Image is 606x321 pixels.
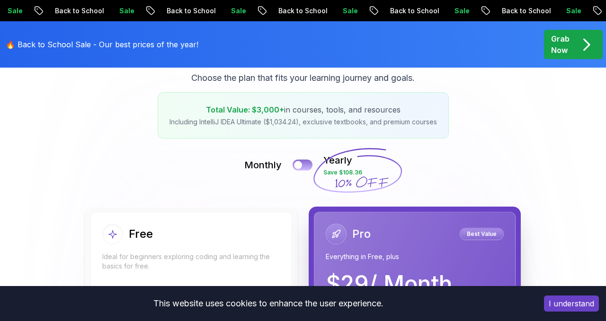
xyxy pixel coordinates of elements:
[169,117,437,127] p: Including IntelliJ IDEA Ultimate ($1,034.24), exclusive textbooks, and premium courses
[551,6,581,16] p: Sale
[461,229,502,239] p: Best Value
[6,39,198,50] p: 🔥 Back to School Sale - Our best prices of the year!
[39,6,104,16] p: Back to School
[439,6,469,16] p: Sale
[544,295,599,312] button: Accept cookies
[206,105,284,114] span: Total Value: $3,000+
[352,226,371,242] h2: Pro
[551,33,570,56] p: Grab Now
[374,6,439,16] p: Back to School
[486,6,551,16] p: Back to School
[7,293,530,314] div: This website uses cookies to enhance the user experience.
[104,6,134,16] p: Sale
[191,71,415,85] p: Choose the plan that fits your learning journey and goals.
[263,6,327,16] p: Back to School
[169,104,437,115] p: in courses, tools, and resources
[326,252,504,261] p: Everything in Free, plus
[129,226,153,242] h2: Free
[244,158,282,172] p: Monthly
[326,273,452,295] p: $ 29 / Month
[327,6,357,16] p: Sale
[215,6,246,16] p: Sale
[151,6,215,16] p: Back to School
[102,252,280,271] p: Ideal for beginners exploring coding and learning the basics for free.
